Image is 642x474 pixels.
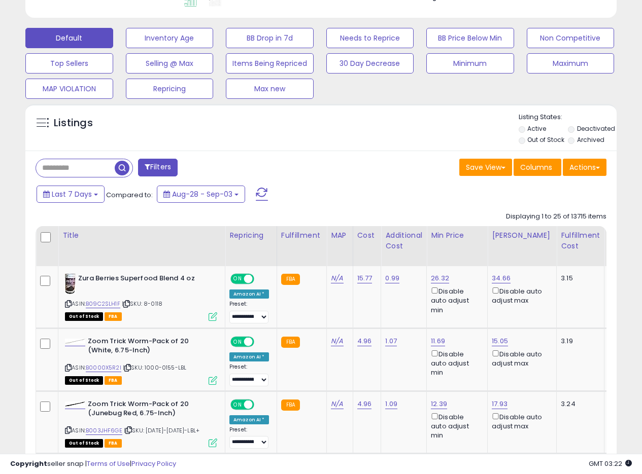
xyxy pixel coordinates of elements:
div: [PERSON_NAME] [492,230,552,241]
span: All listings that are currently out of stock and unavailable for purchase on Amazon [65,439,103,448]
a: N/A [331,336,343,346]
small: FBA [281,274,300,285]
button: Selling @ Max [126,53,214,74]
div: 3.24 [561,399,596,409]
span: OFF [253,400,269,409]
h5: Listings [54,116,93,130]
a: 26.32 [431,273,449,283]
a: B09C2SLH1F [86,300,120,308]
a: B0000X5R2I [86,363,121,372]
strong: Copyright [10,459,47,468]
span: FBA [105,439,122,448]
span: Last 7 Days [52,189,92,199]
button: Filters [138,159,178,176]
button: 30 Day Decrease [326,53,414,74]
div: Displaying 1 to 25 of 13715 items [506,212,606,222]
label: Out of Stock [527,135,564,144]
a: 15.05 [492,336,508,346]
button: Inventory Age [126,28,214,48]
div: Preset: [229,363,269,386]
div: Amazon AI * [229,289,269,299]
small: FBA [281,337,300,348]
label: Archived [577,135,604,144]
div: Amazon AI * [229,415,269,424]
div: Disable auto adjust max [492,348,549,368]
span: OFF [253,337,269,346]
button: Actions [563,159,606,176]
div: Fulfillment Cost [561,230,600,251]
a: 1.09 [385,399,397,409]
a: 12.39 [431,399,447,409]
a: 4.96 [357,336,372,346]
div: Disable auto adjust min [431,411,480,441]
small: FBA [281,399,300,411]
img: 41+bqmioi2L._SL40_.jpg [65,274,76,294]
span: FBA [105,376,122,385]
a: Terms of Use [87,459,130,468]
label: Deactivated [577,124,615,133]
div: Disable auto adjust max [492,285,549,305]
a: 15.77 [357,273,373,283]
span: | SKU: 8-0118 [122,300,162,308]
span: ON [231,337,244,346]
div: ASIN: [65,337,217,384]
span: Compared to: [106,190,153,200]
div: Disable auto adjust min [431,285,480,315]
span: ON [231,275,244,283]
span: FBA [105,312,122,321]
a: 11.69 [431,336,445,346]
button: Save View [459,159,512,176]
span: OFF [253,275,269,283]
button: Aug-28 - Sep-03 [157,186,245,203]
img: 211DTS5Gv0L._SL40_.jpg [65,402,85,407]
a: 0.99 [385,273,399,283]
div: Min Price [431,230,483,241]
div: Disable auto adjust max [492,411,549,431]
span: Columns [520,162,552,172]
div: ASIN: [65,274,217,320]
button: Repricing [126,79,214,99]
b: Zoom Trick Worm-Pack of 20 (White, 6.75-Inch) [88,337,211,358]
span: ON [231,400,244,409]
button: Maximum [527,53,615,74]
button: Needs to Reprice [326,28,414,48]
button: MAP VIOLATION [25,79,113,99]
span: All listings that are currently out of stock and unavailable for purchase on Amazon [65,312,103,321]
p: Listing States: [519,113,617,122]
button: Last 7 Days [37,186,105,203]
a: N/A [331,399,343,409]
button: Max new [226,79,314,99]
span: | SKU: 1000-0155-LBL [123,363,186,372]
button: Columns [514,159,561,176]
div: Disable auto adjust min [431,348,480,378]
div: Additional Cost [385,230,422,251]
span: 2025-09-11 03:22 GMT [589,459,632,468]
button: BB Drop in 7d [226,28,314,48]
a: 1.07 [385,336,397,346]
img: 11s-1lvGU4L._SL40_.jpg [65,339,85,344]
div: Amazon AI * [229,352,269,361]
div: 3.15 [561,274,596,283]
div: MAP [331,230,348,241]
div: 3.19 [561,337,596,346]
b: Zura Berries Superfood Blend 4 oz [78,274,201,286]
button: Default [25,28,113,48]
a: 4.96 [357,399,372,409]
button: Minimum [426,53,514,74]
span: All listings that are currently out of stock and unavailable for purchase on Amazon [65,376,103,385]
a: Privacy Policy [131,459,176,468]
div: ASIN: [65,399,217,447]
a: B003JHF6GE [86,426,122,435]
span: | SKU: [DATE]-[DATE]-LBL+ [124,426,199,434]
a: N/A [331,273,343,283]
button: BB Price Below Min [426,28,514,48]
button: Top Sellers [25,53,113,74]
label: Active [527,124,546,133]
div: Cost [357,230,377,241]
div: Preset: [229,426,269,449]
div: seller snap | | [10,459,176,469]
a: 34.66 [492,273,511,283]
div: Repricing [229,230,273,241]
a: 17.93 [492,399,508,409]
div: Preset: [229,301,269,323]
